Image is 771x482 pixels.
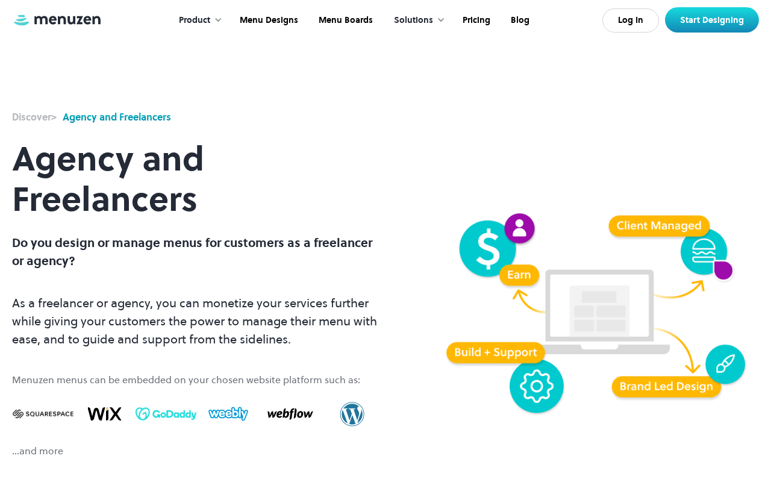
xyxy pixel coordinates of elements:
[167,2,228,39] div: Product
[394,14,433,27] div: Solutions
[179,14,210,27] div: Product
[12,234,383,270] p: Do you design or manage menus for customers as a freelancer or agency?
[451,2,499,39] a: Pricing
[228,2,307,39] a: Menu Designs
[602,8,659,33] a: Log In
[12,443,383,458] div: ...and more
[382,2,451,39] div: Solutions
[63,110,171,124] div: Agency and Freelancers
[12,124,383,234] h1: Agency and Freelancers
[12,294,383,348] p: As a freelancer or agency, you can monetize your services further while giving your customers the...
[307,2,382,39] a: Menu Boards
[12,110,57,124] div: >
[665,7,759,33] a: Start Designing
[12,110,51,124] strong: Discover
[12,372,383,387] div: Menuzen menus can be embedded on your chosen website platform such as:
[499,2,538,39] a: Blog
